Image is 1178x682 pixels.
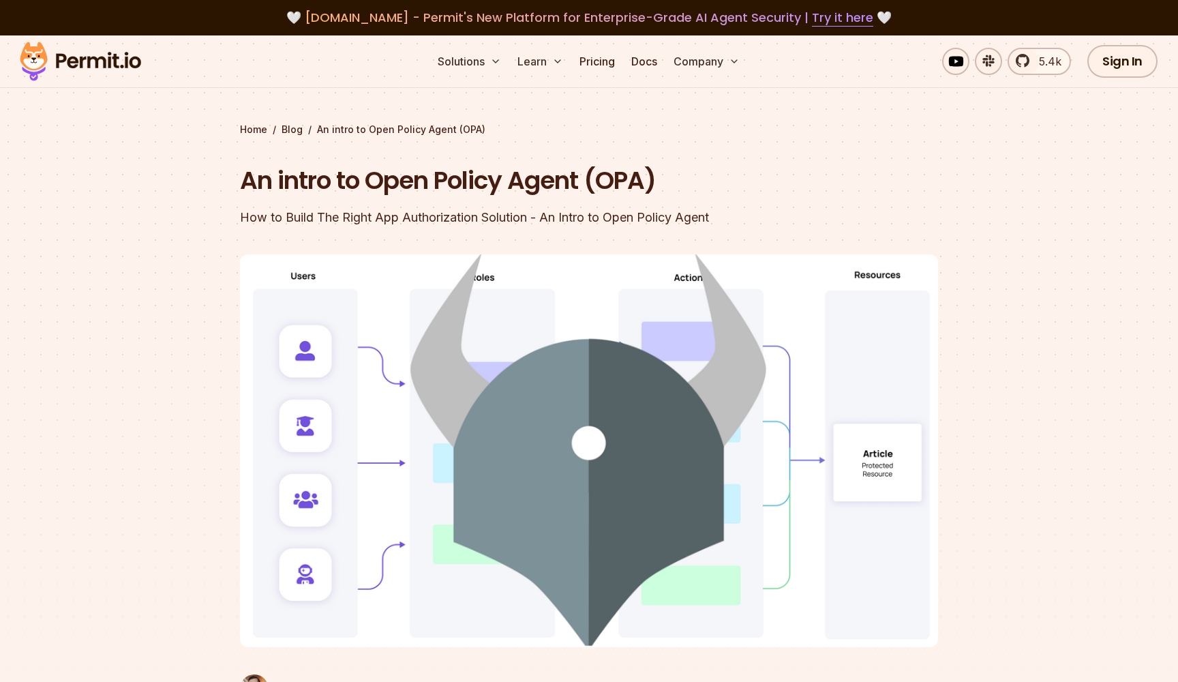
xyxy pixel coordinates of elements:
span: 5.4k [1031,53,1061,70]
span: [DOMAIN_NAME] - Permit's New Platform for Enterprise-Grade AI Agent Security | [305,9,873,26]
button: Learn [512,48,569,75]
div: / / [240,123,938,136]
button: Company [668,48,745,75]
div: How to Build The Right App Authorization Solution - An Intro to Open Policy Agent [240,208,764,227]
button: Solutions [432,48,507,75]
a: 5.4k [1008,48,1071,75]
h1: An intro to Open Policy Agent (OPA) [240,164,764,198]
a: Blog [282,123,303,136]
a: Try it here [812,9,873,27]
a: Home [240,123,267,136]
a: Sign In [1087,45,1158,78]
img: An intro to Open Policy Agent (OPA) [240,254,938,647]
img: Permit logo [14,38,147,85]
div: 🤍 🤍 [33,8,1145,27]
a: Docs [626,48,663,75]
a: Pricing [574,48,620,75]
